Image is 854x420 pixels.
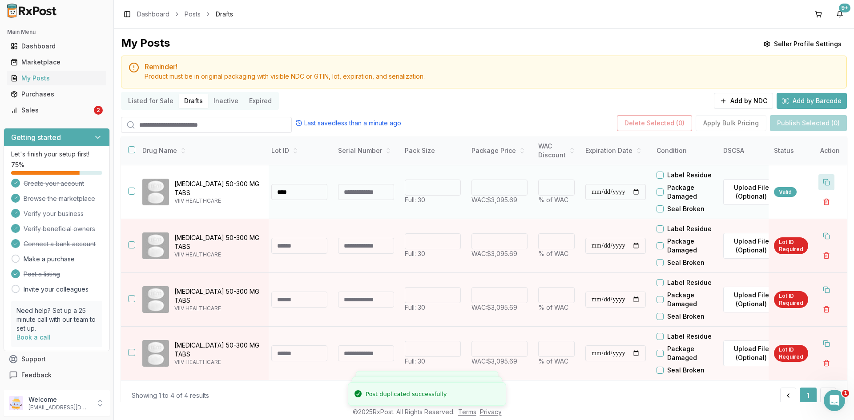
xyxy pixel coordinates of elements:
p: VIIV HEALTHCARE [174,359,262,366]
div: My Posts [121,36,170,52]
th: Condition [651,136,718,165]
button: Seller Profile Settings [758,36,847,52]
a: Dashboard [7,38,106,54]
button: Add by Barcode [777,93,847,109]
button: Duplicate [818,174,834,190]
div: 9+ [839,4,850,12]
h3: Getting started [11,132,61,143]
label: Seal Broken [667,258,705,267]
span: % of WAC [538,250,568,257]
th: DSCSA [718,136,785,165]
p: [MEDICAL_DATA] 50-300 MG TABS [174,180,262,197]
button: Delete [818,301,834,317]
div: Last saved less than a minute ago [295,119,401,128]
p: VIIV HEALTHCARE [174,305,262,312]
label: Label Residue [667,171,712,180]
th: Pack Size [399,136,466,165]
label: Package Damaged [667,291,718,308]
span: Verify your business [24,209,84,218]
img: Dovato 50-300 MG TABS [142,340,169,367]
h5: Reminder! [145,63,839,70]
p: [MEDICAL_DATA] 50-300 MG TABS [174,233,262,251]
a: Posts [185,10,201,19]
label: Upload File (Optional) [723,179,779,205]
div: Serial Number [338,146,394,155]
span: Browse the marketplace [24,194,95,203]
button: Feedback [4,367,110,383]
span: 75 % [11,160,24,169]
button: Duplicate [818,336,834,352]
span: WAC: $3,095.69 [471,357,517,365]
span: Create your account [24,179,84,188]
span: WAC: $3,095.69 [471,250,517,257]
span: WAC: $3,095.69 [471,196,517,204]
div: Lot ID Required [774,291,808,308]
button: Delete [818,194,834,210]
span: WAC: $3,095.69 [471,304,517,311]
button: My Posts [4,71,110,85]
label: Upload File (Optional) [723,287,779,312]
iframe: Intercom live chat [824,390,845,411]
a: Dashboard [137,10,169,19]
a: Book a call [16,333,51,341]
button: Inactive [208,94,244,108]
span: Full: 30 [405,357,425,365]
button: Delete [818,248,834,264]
div: Lot ID Required [774,237,808,254]
img: Dovato 50-300 MG TABS [142,286,169,313]
div: My Posts [11,74,103,83]
div: Expiration Date [585,146,646,155]
a: Sales2 [7,102,106,118]
button: 9+ [833,7,847,21]
a: Marketplace [7,54,106,70]
span: Post a listing [24,270,60,279]
button: Expired [244,94,277,108]
button: Purchases [4,87,110,101]
button: Duplicate [818,282,834,298]
a: Invite your colleagues [24,285,89,294]
h2: Main Menu [7,28,106,36]
p: VIIV HEALTHCARE [174,251,262,258]
div: Product must be in original packaging with visible NDC or GTIN, lot, expiration, and serialization. [145,72,839,81]
label: Label Residue [667,332,712,341]
button: Dashboard [4,39,110,53]
label: Upload File (Optional) [723,340,779,366]
div: Lot ID Required [774,345,808,362]
img: Dovato 50-300 MG TABS [142,232,169,259]
label: Label Residue [667,278,712,287]
span: Drafts [216,10,233,19]
span: 1 [842,390,849,397]
label: Seal Broken [667,204,705,213]
p: [MEDICAL_DATA] 50-300 MG TABS [174,341,262,359]
label: Package Damaged [667,344,718,362]
p: [MEDICAL_DATA] 50-300 MG TABS [174,287,262,305]
label: Label Residue [667,224,712,233]
label: Seal Broken [667,366,705,375]
span: % of WAC [538,304,568,311]
div: Purchases [11,90,103,99]
a: Privacy [480,408,502,416]
button: Listed for Sale [123,94,179,108]
p: VIIV HEALTHCARE [174,197,262,204]
img: RxPost Logo [4,4,60,18]
button: Delete [818,355,834,371]
span: Full: 30 [405,196,425,204]
p: [EMAIL_ADDRESS][DOMAIN_NAME] [28,404,90,411]
div: Sales [11,106,92,115]
a: Purchases [7,86,106,102]
div: Package Price [471,146,528,155]
span: % of WAC [538,196,568,204]
label: Upload File (Optional) [723,233,779,259]
div: Valid [774,187,797,197]
th: Action [813,136,847,165]
button: Drafts [179,94,208,108]
div: Drug Name [142,146,262,155]
p: Let's finish your setup first! [11,150,102,159]
label: Package Damaged [667,183,718,201]
a: Terms [458,408,476,416]
span: Full: 30 [405,250,425,257]
div: Dashboard [11,42,103,51]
